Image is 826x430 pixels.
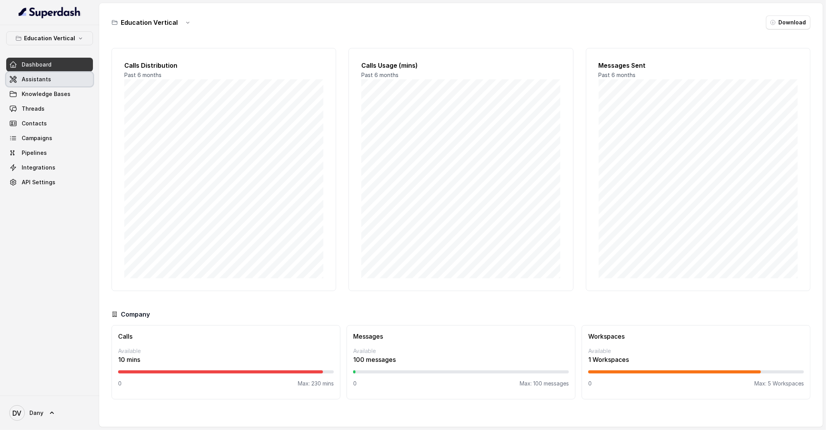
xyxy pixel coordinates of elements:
[588,332,804,341] h3: Workspaces
[754,380,804,387] p: Max: 5 Workspaces
[766,15,811,29] button: Download
[6,146,93,160] a: Pipelines
[22,90,70,98] span: Knowledge Bases
[22,178,55,186] span: API Settings
[13,409,22,417] text: DV
[118,332,334,341] h3: Calls
[588,347,804,355] p: Available
[29,409,43,417] span: Dany
[588,355,804,364] p: 1 Workspaces
[121,18,178,27] h3: Education Vertical
[6,175,93,189] a: API Settings
[22,61,52,69] span: Dashboard
[24,34,75,43] p: Education Vertical
[353,347,569,355] p: Available
[353,380,357,387] p: 0
[118,355,334,364] p: 10 mins
[6,131,93,145] a: Campaigns
[6,402,93,424] a: Dany
[19,6,81,19] img: light.svg
[588,380,592,387] p: 0
[121,310,150,319] h3: Company
[6,161,93,175] a: Integrations
[6,102,93,116] a: Threads
[361,61,560,70] h2: Calls Usage (mins)
[361,72,398,78] span: Past 6 months
[6,87,93,101] a: Knowledge Bases
[520,380,569,387] p: Max: 100 messages
[22,149,47,157] span: Pipelines
[118,380,122,387] p: 0
[124,72,161,78] span: Past 6 months
[118,347,334,355] p: Available
[599,61,798,70] h2: Messages Sent
[22,120,47,127] span: Contacts
[6,116,93,130] a: Contacts
[22,105,45,113] span: Threads
[22,134,52,142] span: Campaigns
[298,380,334,387] p: Max: 230 mins
[22,75,51,83] span: Assistants
[599,72,636,78] span: Past 6 months
[6,58,93,72] a: Dashboard
[124,61,323,70] h2: Calls Distribution
[353,332,569,341] h3: Messages
[353,355,569,364] p: 100 messages
[6,31,93,45] button: Education Vertical
[22,164,55,171] span: Integrations
[6,72,93,86] a: Assistants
